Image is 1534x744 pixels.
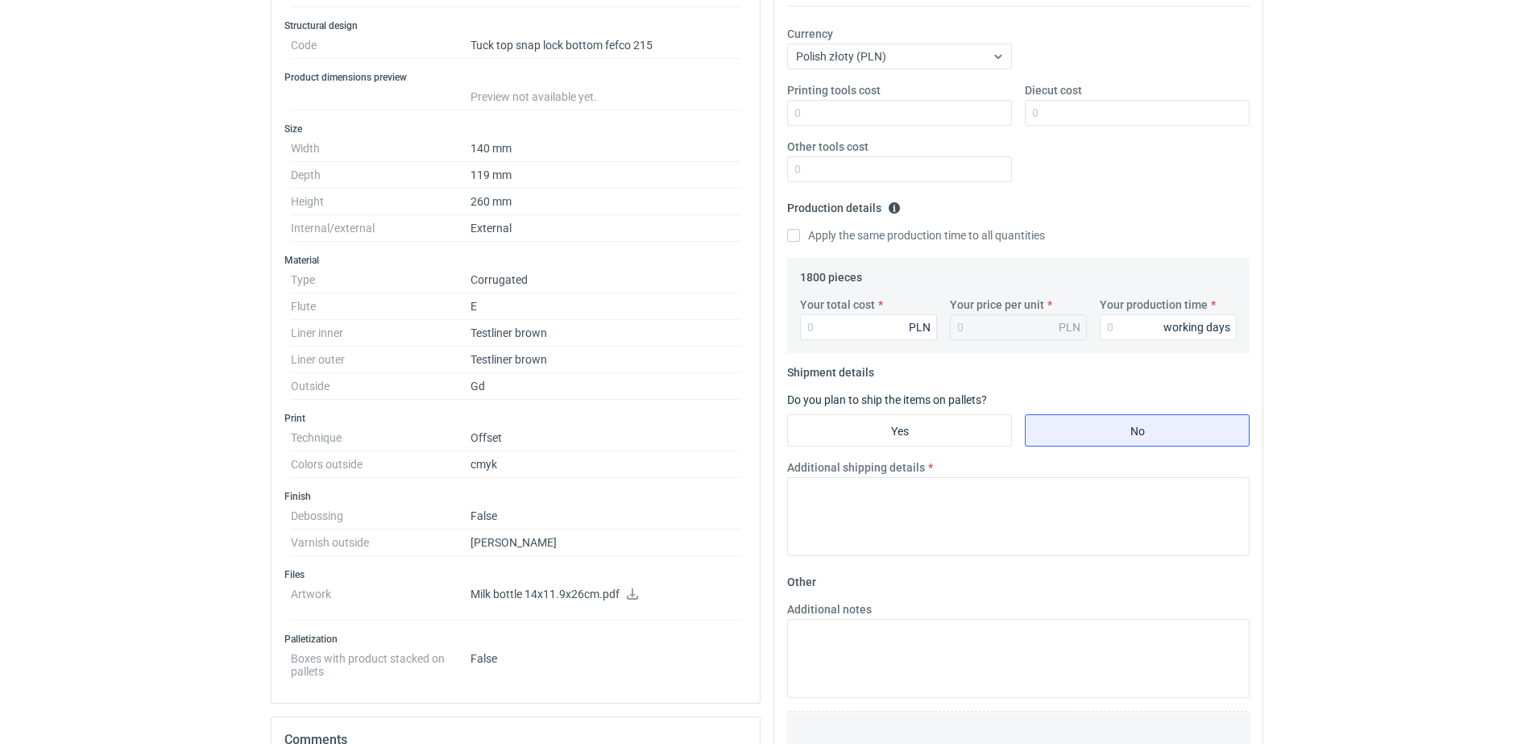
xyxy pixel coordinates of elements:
[471,646,740,678] dd: False
[291,646,471,678] dt: Boxes with product stacked on pallets
[291,581,471,621] dt: Artwork
[471,267,740,293] dd: Corrugated
[291,373,471,400] dt: Outside
[471,320,740,347] dd: Testliner brown
[1025,82,1082,98] label: Diecut cost
[787,414,1012,447] label: Yes
[284,568,747,581] h3: Files
[471,293,740,320] dd: E
[1100,314,1237,340] input: 0
[291,162,471,189] dt: Depth
[800,297,875,313] label: Your total cost
[471,503,740,530] dd: False
[291,267,471,293] dt: Type
[291,215,471,242] dt: Internal/external
[291,530,471,556] dt: Varnish outside
[1100,297,1208,313] label: Your production time
[291,135,471,162] dt: Width
[800,314,937,340] input: 0
[471,32,740,59] dd: Tuck top snap lock bottom fefco 215
[471,215,740,242] dd: External
[787,601,872,617] label: Additional notes
[291,293,471,320] dt: Flute
[1025,414,1250,447] label: No
[787,569,816,588] legend: Other
[284,490,747,503] h3: Finish
[787,195,901,214] legend: Production details
[284,123,747,135] h3: Size
[291,320,471,347] dt: Liner inner
[471,189,740,215] dd: 260 mm
[471,90,597,103] span: Preview not available yet.
[787,82,881,98] label: Printing tools cost
[291,347,471,373] dt: Liner outer
[1025,100,1250,126] input: 0
[291,425,471,451] dt: Technique
[1163,319,1230,335] div: working days
[787,393,987,406] label: Do you plan to ship the items on pallets?
[471,451,740,478] dd: cmyk
[291,189,471,215] dt: Height
[787,360,874,379] legend: Shipment details
[471,588,740,602] p: Milk bottle 14x11.9x26cm.pdf
[291,32,471,59] dt: Code
[950,297,1044,313] label: Your price per unit
[284,19,747,32] h3: Structural design
[284,412,747,425] h3: Print
[1059,319,1080,335] div: PLN
[471,162,740,189] dd: 119 mm
[800,264,862,284] legend: 1800 pieces
[471,347,740,373] dd: Testliner brown
[291,451,471,478] dt: Colors outside
[284,254,747,267] h3: Material
[787,156,1012,182] input: 0
[787,100,1012,126] input: 0
[471,530,740,556] dd: [PERSON_NAME]
[284,633,747,646] h3: Palletization
[787,227,1045,243] label: Apply the same production time to all quantities
[796,50,886,63] span: Polish złoty (PLN)
[471,373,740,400] dd: Gd
[471,425,740,451] dd: Offset
[909,319,931,335] div: PLN
[291,503,471,530] dt: Debossing
[787,459,925,476] label: Additional shipping details
[787,139,869,155] label: Other tools cost
[471,135,740,162] dd: 140 mm
[284,71,747,84] h3: Product dimensions preview
[787,26,833,42] label: Currency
